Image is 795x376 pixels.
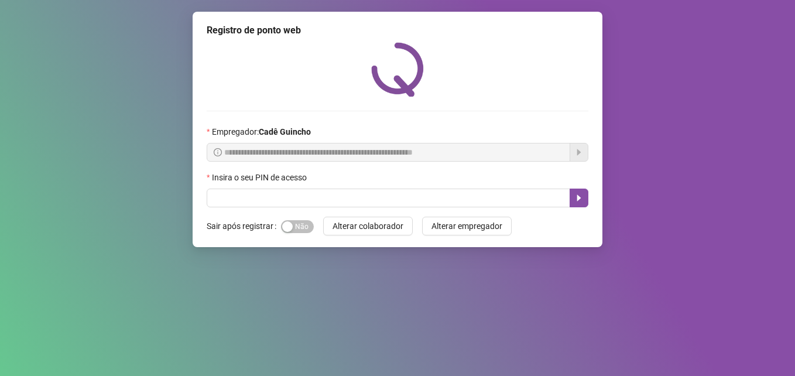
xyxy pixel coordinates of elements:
span: caret-right [574,193,584,203]
button: Alterar empregador [422,217,512,235]
span: Empregador : [212,125,311,138]
strong: Cadê Guincho [259,127,311,136]
img: QRPoint [371,42,424,97]
span: Alterar colaborador [333,220,403,233]
span: info-circle [214,148,222,156]
label: Sair após registrar [207,217,281,235]
div: Registro de ponto web [207,23,588,37]
button: Alterar colaborador [323,217,413,235]
span: Alterar empregador [431,220,502,233]
label: Insira o seu PIN de acesso [207,171,314,184]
